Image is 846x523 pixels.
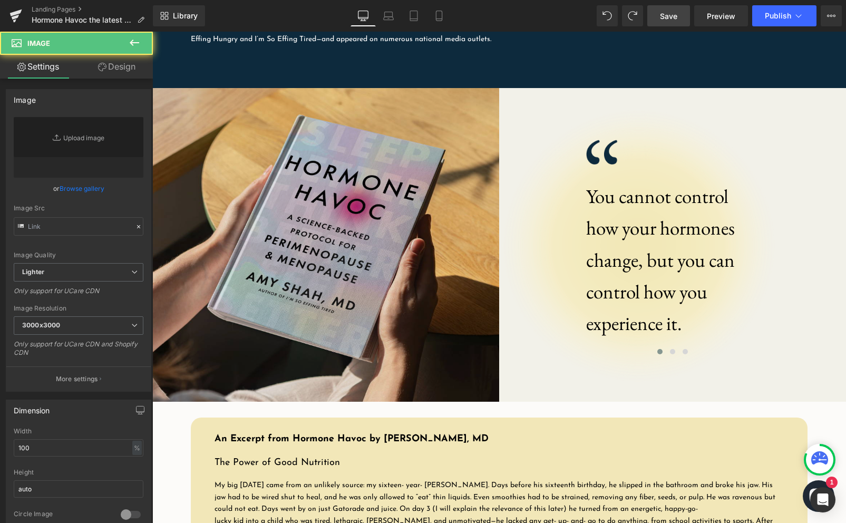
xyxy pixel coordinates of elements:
button: More settings [6,366,151,391]
strong: An Excerpt from Hormone Havoc by [PERSON_NAME], MD [62,403,336,412]
span: The Power of Good Nutrition [62,427,188,436]
div: Image Src [14,205,143,212]
div: Only support for UCare CDN [14,287,143,302]
div: % [132,441,142,455]
div: Image Quality [14,251,143,259]
div: Width [14,428,143,435]
button: Undo [597,5,618,26]
span: Hormone Havoc the latest book from [PERSON_NAME], MD [32,16,133,24]
p: You cannot control how your hormones change, but you can control how you experience it. [434,149,607,308]
a: New Library [153,5,205,26]
button: Redo [622,5,643,26]
span: Publish [765,12,791,20]
div: Image Resolution [14,305,143,312]
a: Tablet [401,5,426,26]
a: Design [79,55,155,79]
span: Image [27,39,50,47]
input: Link [14,217,143,236]
p: My big [DATE] came from an unlikely source: my sixteen-­ year-­ [PERSON_NAME]. Days before his si... [62,448,631,484]
a: Laptop [376,5,401,26]
a: Preview [694,5,748,26]
div: or [14,183,143,194]
span: Save [660,11,677,22]
div: Dimension [14,400,50,415]
div: Image [14,90,36,104]
a: Desktop [351,5,376,26]
span: Preview [707,11,735,22]
a: Browse gallery [60,179,104,198]
div: Circle Image [14,510,110,521]
a: Mobile [426,5,452,26]
span: Library [173,11,198,21]
a: Landing Pages [32,5,153,14]
input: auto [14,480,143,498]
b: Lighter [22,268,44,276]
div: Open Intercom Messenger [810,487,835,512]
inbox-online-store-chat: Shopify online store chat [647,449,685,483]
div: Height [14,469,143,476]
p: More settings [56,374,98,384]
button: More [821,5,842,26]
input: auto [14,439,143,457]
button: Publish [752,5,816,26]
b: 3000x3000 [22,321,60,329]
div: Only support for UCare CDN and Shopify CDN [14,340,143,364]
